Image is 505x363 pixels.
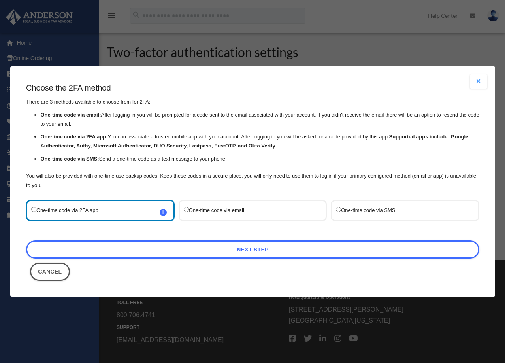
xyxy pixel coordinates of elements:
li: After logging in you will be prompted for a code sent to the email associated with your account. ... [40,111,479,129]
li: You can associate a trusted mobile app with your account. After logging in you will be asked for ... [40,132,479,151]
strong: One-time code via 2FA app: [40,134,107,140]
button: Close modal [470,74,487,89]
label: One-time code via SMS [336,205,466,216]
strong: Supported apps include: Google Authenticator, Authy, Microsoft Authenticator, DUO Security, Lastp... [40,134,468,149]
input: One-time code via email [183,207,188,212]
input: One-time code via SMS [336,207,341,212]
h3: Choose the 2FA method [26,82,479,93]
label: One-time code via email [183,205,314,216]
span: i [159,209,166,216]
li: Send a one-time code as a text message to your phone. [40,155,479,164]
p: You will also be provided with one-time use backup codes. Keep these codes in a secure place, you... [26,171,479,190]
strong: One-time code via email: [40,112,101,118]
label: One-time code via 2FA app [31,205,162,216]
a: Next Step [26,240,479,259]
strong: One-time code via SMS: [40,156,99,162]
button: Close this dialog window [30,263,70,281]
input: One-time code via 2FA appi [31,207,36,212]
div: There are 3 methods available to choose from for 2FA: [26,82,479,190]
